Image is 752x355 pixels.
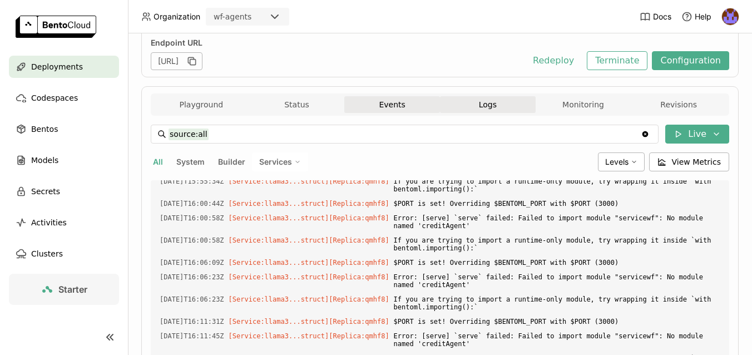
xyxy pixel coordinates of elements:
[394,293,720,313] span: If you are trying to import a runtime-only module, try wrapping it inside `with bentoml.importing...
[151,52,202,70] div: [URL]
[216,155,248,169] button: Builder
[229,214,329,222] span: [Service:llama3...struct]
[672,156,721,167] span: View Metrics
[160,234,224,246] span: 2025-10-08T16:00:58.181Z
[253,12,254,23] input: Selected wf-agents.
[394,330,720,350] span: Error: [serve] `serve` failed: Failed to import module "servicewf": No module named 'creditAgent'
[218,157,245,166] span: Builder
[229,200,329,208] span: [Service:llama3...struct]
[160,198,224,210] span: 2025-10-08T16:00:44.416Z
[329,236,389,244] span: [Replica:qmhf8]
[536,96,631,113] button: Monitoring
[9,87,119,109] a: Codespaces
[229,295,329,303] span: [Service:llama3...struct]
[525,51,582,70] button: Redeploy
[9,180,119,203] a: Secrets
[394,257,720,269] span: $PORT is set! Overriding $BENTOML_PORT with $PORT (3000)
[394,315,720,328] span: $PORT is set! Overriding $BENTOML_PORT with $PORT (3000)
[169,125,641,143] input: Search
[665,125,729,144] button: Live
[151,155,165,169] button: All
[31,247,63,260] span: Clusters
[153,157,163,166] span: All
[329,200,389,208] span: [Replica:qmhf8]
[649,152,730,171] button: View Metrics
[695,12,711,22] span: Help
[641,130,650,139] svg: Clear value
[329,295,389,303] span: [Replica:qmhf8]
[394,234,720,254] span: If you are trying to import a runtime-only module, try wrapping it inside `with bentoml.importing...
[160,330,224,342] span: 2025-10-08T16:11:45.210Z
[722,8,739,25] img: Krishna Paleti
[344,96,440,113] button: Events
[631,96,726,113] button: Revisions
[176,157,205,166] span: System
[394,175,720,195] span: If you are trying to import a runtime-only module, try wrapping it inside `with bentoml.importing...
[394,271,720,291] span: Error: [serve] `serve` failed: Failed to import module "servicewf": No module named 'creditAgent'
[329,214,389,222] span: [Replica:qmhf8]
[160,257,224,269] span: 2025-10-08T16:06:09.408Z
[329,273,389,281] span: [Replica:qmhf8]
[681,11,711,22] div: Help
[249,96,345,113] button: Status
[329,177,389,185] span: [Replica:qmhf8]
[479,100,497,110] span: Logs
[31,91,78,105] span: Codespaces
[229,332,329,340] span: [Service:llama3...struct]
[9,56,119,78] a: Deployments
[652,51,729,70] button: Configuration
[229,259,329,267] span: [Service:llama3...struct]
[151,38,519,48] div: Endpoint URL
[31,122,58,136] span: Bentos
[174,155,207,169] button: System
[9,243,119,265] a: Clusters
[31,216,67,229] span: Activities
[229,177,329,185] span: [Service:llama3...struct]
[329,318,389,326] span: [Replica:qmhf8]
[259,157,292,167] span: Services
[9,274,119,305] a: Starter
[329,259,389,267] span: [Replica:qmhf8]
[229,318,329,326] span: [Service:llama3...struct]
[214,11,251,22] div: wf-agents
[229,273,329,281] span: [Service:llama3...struct]
[160,315,224,328] span: 2025-10-08T16:11:31.413Z
[154,12,200,22] span: Organization
[587,51,647,70] button: Terminate
[160,212,224,224] span: 2025-10-08T16:00:58.180Z
[252,152,308,171] div: Services
[154,96,249,113] button: Playground
[653,12,671,22] span: Docs
[16,16,96,38] img: logo
[229,236,329,244] span: [Service:llama3...struct]
[605,157,629,166] span: Levels
[9,118,119,140] a: Bentos
[31,60,83,73] span: Deployments
[31,185,60,198] span: Secrets
[31,154,58,167] span: Models
[394,212,720,232] span: Error: [serve] `serve` failed: Failed to import module "servicewf": No module named 'creditAgent'
[329,332,389,340] span: [Replica:qmhf8]
[9,149,119,171] a: Models
[9,211,119,234] a: Activities
[598,152,645,171] div: Levels
[394,198,720,210] span: $PORT is set! Overriding $BENTOML_PORT with $PORT (3000)
[640,11,671,22] a: Docs
[160,293,224,305] span: 2025-10-08T16:06:23.313Z
[160,271,224,283] span: 2025-10-08T16:06:23.313Z
[160,175,224,188] span: 2025-10-08T15:55:34.797Z
[58,284,87,295] span: Starter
